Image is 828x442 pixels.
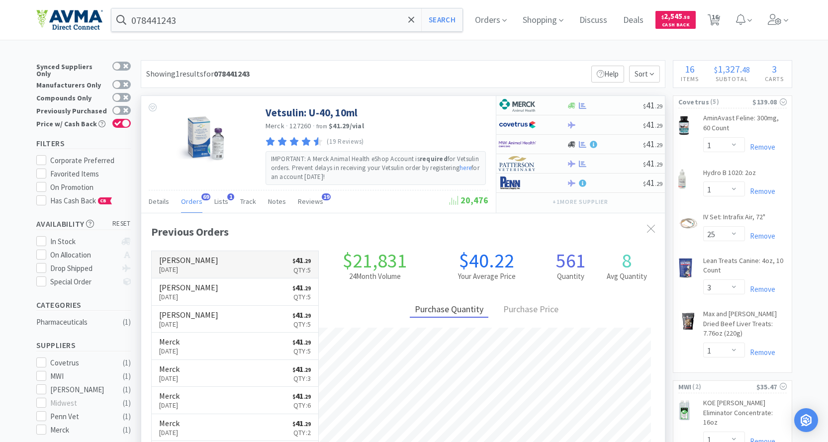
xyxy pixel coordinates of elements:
h2: Avg Quantity [599,270,655,282]
span: · [286,121,288,130]
div: Corporate Preferred [50,155,131,167]
span: $ [292,258,295,265]
div: ( 1 ) [123,357,131,369]
span: . 29 [303,393,311,400]
p: [DATE] [159,319,218,330]
h1: 561 [543,251,599,270]
div: Purchase Price [498,302,563,318]
span: 20,476 [450,194,488,206]
a: here [460,164,471,172]
div: Favorited Items [50,168,131,180]
h2: Quantity [543,270,599,282]
h4: Carts [757,74,792,84]
div: [PERSON_NAME] [50,384,112,396]
p: IMPORTANT: A Merck Animal Health eShop Account is for Vetsulin orders. Prevent delays in receivin... [271,155,480,182]
p: [DATE] [159,427,180,438]
div: ( 1 ) [123,424,131,436]
strong: 078441243 [214,69,250,79]
h6: Merck [159,338,180,346]
a: Remove [745,348,775,357]
h5: Filters [36,138,131,149]
a: [PERSON_NAME][DATE]$41.29Qty:5 [152,278,319,306]
p: Qty: 5 [292,291,311,302]
p: Help [591,66,624,83]
p: [DATE] [159,400,180,411]
div: Penn Vet [50,411,112,423]
span: 69 [201,193,210,200]
div: $35.47 [756,381,787,392]
span: Cash Back [661,22,690,29]
h2: Your Average Price [431,270,543,282]
span: Details [149,197,169,206]
span: $ [292,421,295,428]
span: 41 [292,391,311,401]
span: CB [98,198,108,204]
span: . 29 [655,102,662,110]
p: [DATE] [159,291,218,302]
img: ed537a1d4e5e49509db04026153d78b2_29663.png [678,258,693,278]
span: 41 [643,119,662,130]
input: Search by item, sku, manufacturer, ingredient, size... [111,8,463,31]
h4: Subtotal [706,74,757,84]
h5: Categories [36,299,131,311]
div: Manufacturers Only [36,80,107,88]
img: e1133ece90fa4a959c5ae41b0808c578_9.png [499,176,536,190]
span: . 29 [655,141,662,149]
span: $ [643,102,646,110]
span: 41 [643,99,662,111]
div: Pharmaceuticals [36,316,117,328]
span: 19 [322,193,331,200]
span: 41 [292,337,311,347]
span: . 29 [655,122,662,129]
p: Qty: 5 [292,346,311,356]
span: $ [643,180,646,187]
strong: required [420,155,448,163]
a: Vetsulin: U-40, 10ml [266,106,358,119]
h6: [PERSON_NAME] [159,311,218,319]
span: 127260 [289,121,311,130]
h6: Merck [159,365,180,373]
button: +1more supplier [548,195,613,209]
div: $139.08 [752,96,786,107]
img: 77fca1acd8b6420a9015268ca798ef17_1.png [499,117,536,132]
p: Qty: 5 [292,265,311,275]
span: $ [643,161,646,168]
p: (19 Reviews) [327,137,364,147]
span: Notes [268,197,286,206]
span: $ [292,312,295,319]
p: Qty: 5 [292,319,311,330]
span: MWI [678,381,692,392]
img: b8be99f666a747eeaecdf5c6f8ac2911_27532.png [678,213,698,233]
span: $ [292,393,295,400]
div: Merck [50,424,112,436]
img: f6b2451649754179b5b4e0c70c3f7cb0_2.png [499,137,536,152]
a: [PERSON_NAME][DATE]$41.29Qty:5 [152,306,319,333]
div: ( 1 ) [123,316,131,328]
span: 1,327 [718,63,740,75]
span: . 29 [303,312,311,319]
span: . 29 [655,180,662,187]
h1: 8 [599,251,655,270]
a: Remove [745,142,775,152]
div: Compounds Only [36,93,107,101]
h6: Merck [159,392,180,400]
a: $2,545.58Cash Back [655,6,696,33]
a: 16 [704,17,724,26]
span: . 29 [303,285,311,292]
div: Previous Orders [151,223,655,241]
span: 41 [292,364,311,374]
img: f5e969b455434c6296c6d81ef179fa71_3.png [499,156,536,171]
div: Showing 1 results [146,68,250,81]
span: reset [112,219,131,229]
div: Synced Suppliers Only [36,62,107,77]
div: On Promotion [50,181,131,193]
span: ( 2 ) [691,382,756,392]
a: Deals [619,16,647,25]
span: . 58 [682,14,690,20]
h5: Availability [36,218,131,230]
div: Purchase Quantity [410,302,488,318]
span: $ [292,339,295,346]
span: Sort [629,66,660,83]
div: ( 1 ) [123,411,131,423]
span: 41 [292,310,311,320]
